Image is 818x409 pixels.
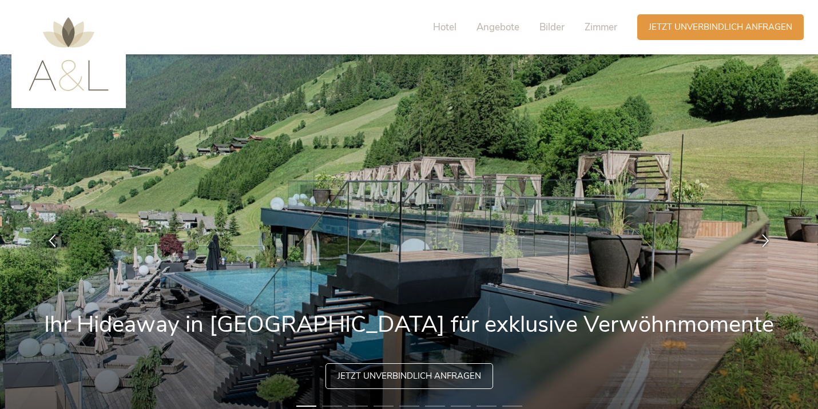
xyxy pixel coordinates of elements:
[337,370,481,382] span: Jetzt unverbindlich anfragen
[649,21,792,33] span: Jetzt unverbindlich anfragen
[476,21,519,34] span: Angebote
[539,21,565,34] span: Bilder
[433,21,456,34] span: Hotel
[585,21,617,34] span: Zimmer
[29,17,109,91] img: AMONTI & LUNARIS Wellnessresort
